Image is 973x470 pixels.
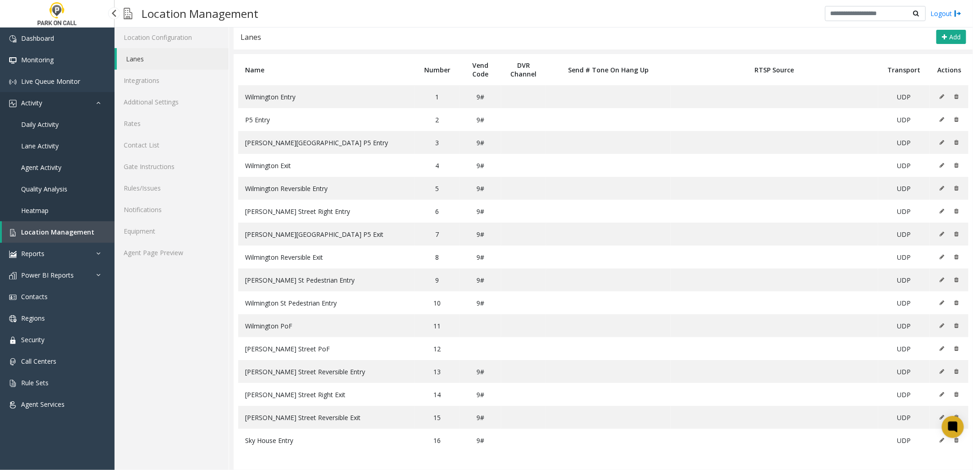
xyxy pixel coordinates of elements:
span: [PERSON_NAME] Street Reversible Entry [245,367,365,376]
td: 9# [460,429,502,452]
h3: Location Management [137,2,263,25]
td: UDP [878,337,930,360]
span: Agent Activity [21,163,61,172]
img: pageIcon [124,2,132,25]
th: Send # Tone On Hang Up [546,54,671,85]
span: Daily Activity [21,120,59,129]
td: 10 [415,291,460,314]
td: UDP [878,406,930,429]
td: 9# [460,246,502,268]
a: Notifications [115,199,229,220]
a: Additional Settings [115,91,229,113]
span: [PERSON_NAME][GEOGRAPHIC_DATA] P5 Entry [245,138,388,147]
span: [PERSON_NAME] Street Right Entry [245,207,350,216]
a: Logout [930,9,962,18]
img: 'icon' [9,337,16,344]
th: Transport [878,54,930,85]
td: UDP [878,360,930,383]
span: Wilmington Reversible Entry [245,184,328,193]
td: UDP [878,154,930,177]
td: 4 [415,154,460,177]
span: Reports [21,249,44,258]
td: UDP [878,429,930,452]
img: 'icon' [9,57,16,64]
td: 9# [460,200,502,223]
span: [PERSON_NAME][GEOGRAPHIC_DATA] P5 Exit [245,230,383,239]
img: 'icon' [9,100,16,107]
td: 9# [460,131,502,154]
a: Rates [115,113,229,134]
td: 9# [460,177,502,200]
a: Contact List [115,134,229,156]
td: UDP [878,177,930,200]
td: 8 [415,246,460,268]
span: Add [949,33,961,41]
span: Wilmington Exit [245,161,291,170]
td: 7 [415,223,460,246]
img: logout [954,9,962,18]
span: Wilmington Entry [245,93,295,101]
span: Heatmap [21,206,49,215]
img: 'icon' [9,294,16,301]
td: 9# [460,108,502,131]
td: UDP [878,383,930,406]
img: 'icon' [9,272,16,279]
td: 9# [460,223,502,246]
span: Contacts [21,292,48,301]
span: Call Centers [21,357,56,366]
a: Lanes [117,48,229,70]
th: Number [415,54,460,85]
td: 9# [460,268,502,291]
td: UDP [878,314,930,337]
a: Agent Page Preview [115,242,229,263]
img: 'icon' [9,78,16,86]
span: Quality Analysis [21,185,67,193]
span: Monitoring [21,55,54,64]
span: Rule Sets [21,378,49,387]
td: 9# [460,360,502,383]
span: Location Management [21,228,94,236]
td: 1 [415,85,460,108]
td: 2 [415,108,460,131]
span: P5 Entry [245,115,270,124]
span: Activity [21,98,42,107]
td: 9# [460,383,502,406]
img: 'icon' [9,315,16,322]
div: Lanes [241,31,261,43]
span: Sky House Entry [245,436,293,445]
td: 9# [460,291,502,314]
img: 'icon' [9,251,16,258]
td: 14 [415,383,460,406]
td: 3 [415,131,460,154]
span: Wilmington St Pedestrian Entry [245,299,337,307]
a: Gate Instructions [115,156,229,177]
td: 16 [415,429,460,452]
a: Integrations [115,70,229,91]
a: Location Configuration [115,27,229,48]
span: [PERSON_NAME] Street Right Exit [245,390,345,399]
td: UDP [878,223,930,246]
a: Equipment [115,220,229,242]
img: 'icon' [9,358,16,366]
span: Wilmington Reversible Exit [245,253,323,262]
span: Live Queue Monitor [21,77,80,86]
span: Power BI Reports [21,271,74,279]
a: Rules/Issues [115,177,229,199]
th: Vend Code [460,54,502,85]
span: Lane Activity [21,142,59,150]
img: 'icon' [9,229,16,236]
th: DVR Channel [501,54,546,85]
td: 5 [415,177,460,200]
th: Name [238,54,415,85]
td: 13 [415,360,460,383]
td: UDP [878,291,930,314]
td: 12 [415,337,460,360]
th: Actions [930,54,968,85]
td: 9# [460,406,502,429]
a: Location Management [2,221,115,243]
td: 9# [460,154,502,177]
td: 6 [415,200,460,223]
td: UDP [878,268,930,291]
td: UDP [878,108,930,131]
img: 'icon' [9,401,16,409]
